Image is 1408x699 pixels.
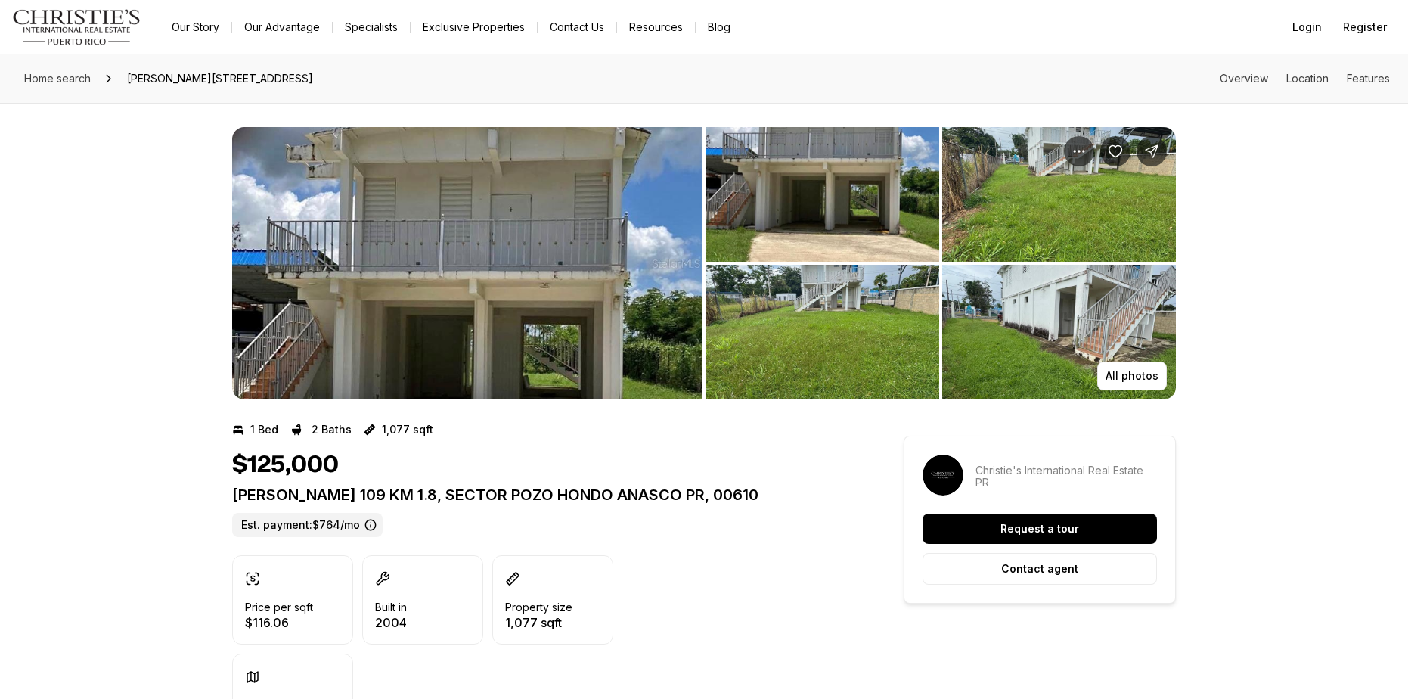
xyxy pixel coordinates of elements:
[1283,12,1331,42] button: Login
[375,601,407,614] p: Built in
[923,514,1157,544] button: Request a tour
[1220,73,1390,85] nav: Page section menu
[232,17,332,38] a: Our Advantage
[1347,72,1390,85] a: Skip to: Features
[232,513,383,537] label: Est. payment: $764/mo
[375,617,407,629] p: 2004
[942,265,1176,399] button: View image gallery
[232,451,339,480] h1: $125,000
[232,127,702,399] button: View image gallery
[538,17,616,38] button: Contact Us
[1137,136,1167,166] button: Share Property: Carr 109 KM 1.8, SECTOR POZO HONDO
[975,464,1157,489] p: Christie's International Real Estate PR
[312,424,352,436] p: 2 Baths
[245,601,313,614] p: Price per sqft
[232,127,1176,399] div: Listing Photos
[121,67,319,91] span: [PERSON_NAME][STREET_ADDRESS]
[24,72,91,85] span: Home search
[290,418,352,442] button: 2 Baths
[18,67,97,91] a: Home search
[505,601,572,614] p: Property size
[1286,72,1329,85] a: Skip to: Location
[706,127,1176,399] li: 2 of 8
[1343,21,1387,33] span: Register
[923,553,1157,585] button: Contact agent
[706,265,939,399] button: View image gallery
[1334,12,1396,42] button: Register
[1000,523,1079,535] p: Request a tour
[696,17,743,38] a: Blog
[1001,563,1078,575] p: Contact agent
[1292,21,1322,33] span: Login
[942,127,1176,262] button: View image gallery
[411,17,537,38] a: Exclusive Properties
[232,486,849,504] p: [PERSON_NAME] 109 KM 1.8, SECTOR POZO HONDO ANASCO PR, 00610
[245,617,313,629] p: $116.06
[160,17,231,38] a: Our Story
[250,424,278,436] p: 1 Bed
[505,617,572,629] p: 1,077 sqft
[232,127,702,399] li: 1 of 8
[1097,362,1167,390] button: All photos
[706,127,939,262] button: View image gallery
[12,9,141,45] img: logo
[1100,136,1130,166] button: Save Property: Carr 109 KM 1.8, SECTOR POZO HONDO
[1064,136,1094,166] button: Property options
[1106,370,1158,382] p: All photos
[333,17,410,38] a: Specialists
[1220,72,1268,85] a: Skip to: Overview
[382,424,433,436] p: 1,077 sqft
[617,17,695,38] a: Resources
